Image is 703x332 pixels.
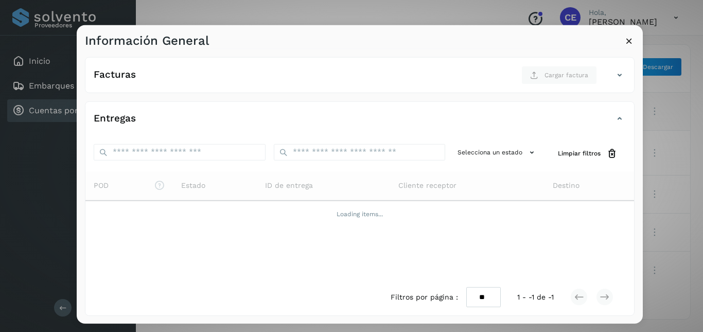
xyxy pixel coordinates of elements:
[558,149,601,158] span: Limpiar filtros
[398,180,456,190] span: Cliente receptor
[544,71,588,80] span: Cargar factura
[265,180,313,190] span: ID de entrega
[453,144,541,161] button: Selecciona un estado
[521,66,597,84] button: Cargar factura
[550,144,626,163] button: Limpiar filtros
[181,180,205,190] span: Estado
[94,180,165,190] span: POD
[85,33,209,48] h3: Información General
[391,291,458,302] span: Filtros por página :
[85,66,634,93] div: FacturasCargar factura
[94,113,136,125] h4: Entregas
[85,200,634,227] td: Loading items...
[85,110,634,136] div: Entregas
[517,291,554,302] span: 1 - -1 de -1
[553,180,579,190] span: Destino
[94,69,136,81] h4: Facturas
